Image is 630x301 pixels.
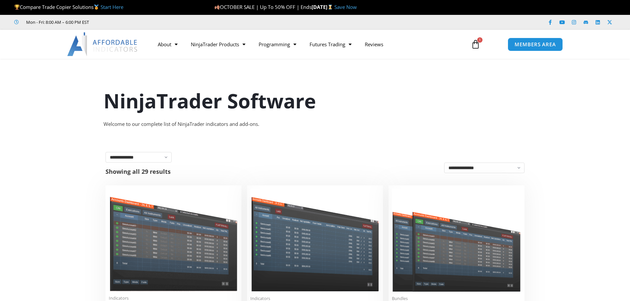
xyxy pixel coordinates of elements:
img: Accounts Dashboard Suite [392,189,521,292]
a: MEMBERS AREA [508,38,563,51]
img: 🏆 [15,5,20,10]
select: Shop order [444,163,525,173]
div: Welcome to our complete list of NinjaTrader indicators and add-ons. [104,120,527,129]
a: Programming [252,37,303,52]
img: ⌛ [328,5,333,10]
a: Reviews [358,37,390,52]
span: Compare Trade Copier Solutions [14,4,123,10]
h1: NinjaTrader Software [104,87,527,115]
a: NinjaTrader Products [184,37,252,52]
a: Start Here [101,4,123,10]
p: Showing all 29 results [105,169,171,174]
a: Futures Trading [303,37,358,52]
span: Mon - Fri: 8:00 AM – 6:00 PM EST [24,18,89,26]
img: Duplicate Account Actions [109,189,238,291]
img: 🥇 [94,5,99,10]
span: MEMBERS AREA [515,42,556,47]
a: Save Now [334,4,357,10]
img: Account Risk Manager [250,189,380,291]
span: 1 [477,37,483,43]
strong: [DATE] [312,4,334,10]
a: About [151,37,184,52]
img: LogoAI | Affordable Indicators – NinjaTrader [67,32,138,56]
span: Indicators [109,295,238,301]
img: 🍂 [215,5,220,10]
a: 1 [461,35,490,54]
span: OCTOBER SALE | Up To 50% OFF | Ends [214,4,312,10]
iframe: Customer reviews powered by Trustpilot [98,19,197,25]
nav: Menu [151,37,463,52]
